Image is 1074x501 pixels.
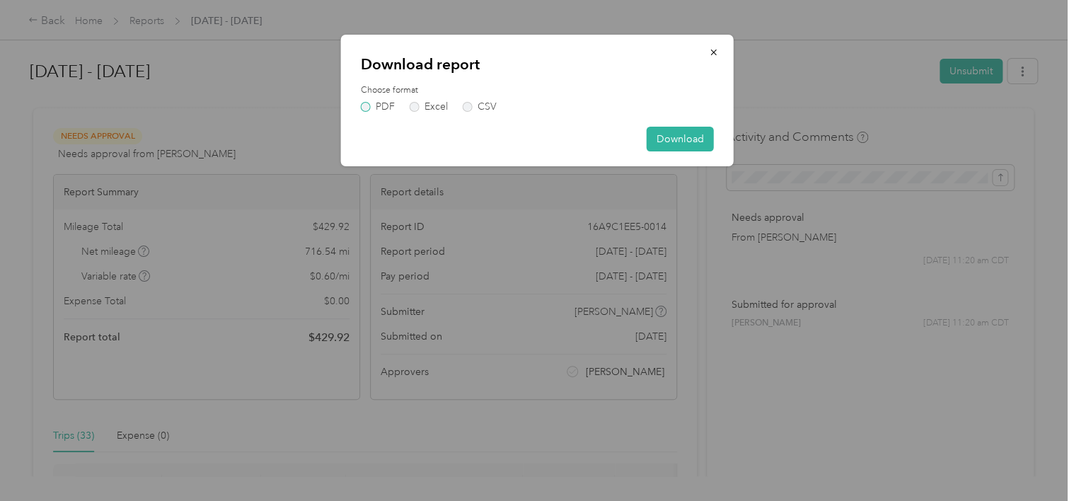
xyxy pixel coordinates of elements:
[647,127,714,151] button: Download
[361,102,395,112] label: PDF
[463,102,497,112] label: CSV
[361,84,714,97] label: Choose format
[995,422,1074,501] iframe: Everlance-gr Chat Button Frame
[410,102,448,112] label: Excel
[361,54,714,74] p: Download report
